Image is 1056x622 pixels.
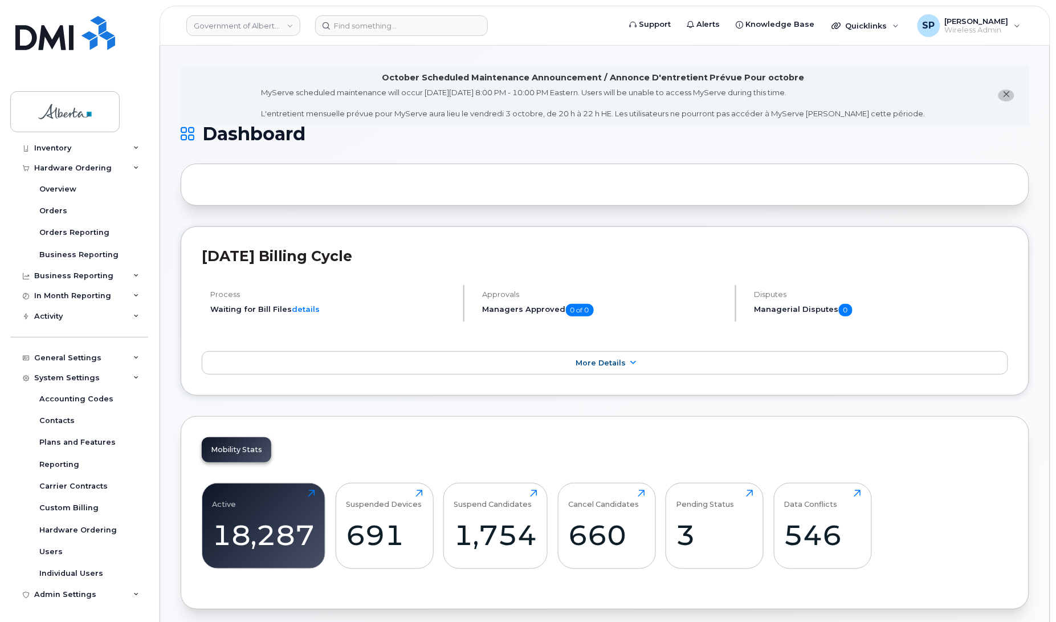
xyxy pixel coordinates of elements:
[346,490,422,509] div: Suspended Devices
[568,518,645,552] div: 660
[454,490,532,509] div: Suspend Candidates
[755,290,1008,299] h4: Disputes
[784,490,861,563] a: Data Conflicts546
[213,518,315,552] div: 18,287
[210,290,454,299] h4: Process
[568,490,645,563] a: Cancel Candidates660
[210,304,454,315] li: Waiting for Bill Files
[839,304,853,316] span: 0
[454,518,537,552] div: 1,754
[483,304,726,316] h5: Managers Approved
[784,490,838,509] div: Data Conflicts
[676,490,753,563] a: Pending Status3
[568,490,639,509] div: Cancel Candidates
[676,518,753,552] div: 3
[202,247,1008,265] h2: [DATE] Billing Cycle
[202,125,305,143] span: Dashboard
[998,90,1014,101] button: close notification
[213,490,237,509] div: Active
[382,72,805,84] div: October Scheduled Maintenance Announcement / Annonce D'entretient Prévue Pour octobre
[755,304,1008,316] h5: Managerial Disputes
[676,490,735,509] div: Pending Status
[262,87,925,119] div: MyServe scheduled maintenance will occur [DATE][DATE] 8:00 PM - 10:00 PM Eastern. Users will be u...
[346,518,423,552] div: 691
[346,490,423,563] a: Suspended Devices691
[576,359,626,367] span: More Details
[213,490,315,563] a: Active18,287
[784,518,861,552] div: 546
[292,304,320,314] a: details
[483,290,726,299] h4: Approvals
[454,490,537,563] a: Suspend Candidates1,754
[566,304,594,316] span: 0 of 0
